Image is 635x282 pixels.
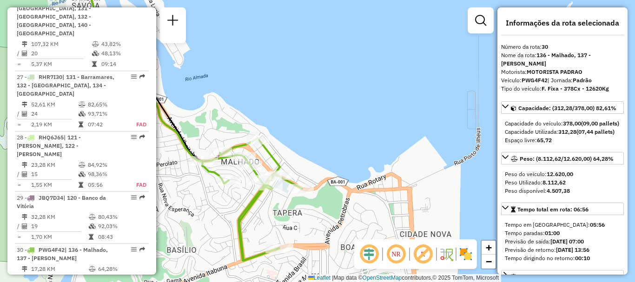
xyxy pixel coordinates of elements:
a: Capacidade: (312,28/378,00) 82,61% [501,101,624,114]
span: 27 - [17,73,114,97]
a: Peso: (8.112,62/12.620,00) 64,28% [501,152,624,164]
span: Peso do veículo: [505,171,573,177]
td: 2,19 KM [31,120,78,129]
div: Previsão de saída: [505,237,620,246]
span: − [486,256,492,267]
td: 1,70 KM [31,232,88,242]
td: FAD [126,120,147,129]
em: Opções [131,134,137,140]
strong: (09,00 pallets) [581,120,619,127]
td: 98,36% [87,170,126,179]
em: Rota exportada [139,195,145,200]
td: / [17,49,21,58]
div: Motorista: [501,68,624,76]
span: | 120 - Banco da Vitória [17,194,106,210]
div: Número da rota: [501,43,624,51]
strong: 8.112,62 [542,179,566,186]
strong: 30 [542,43,548,50]
i: % de utilização da cubagem [79,171,86,177]
i: % de utilização do peso [92,41,99,47]
i: Total de Atividades [22,111,27,117]
div: Capacidade Utilizada: [505,128,620,136]
td: 23,28 KM [31,160,78,170]
i: Tempo total em rota [79,182,83,188]
i: % de utilização do peso [79,102,86,107]
strong: 00:10 [575,255,590,262]
i: Distância Total [22,214,27,220]
i: Total de Atividades [22,51,27,56]
span: 17,28 KM [558,273,583,280]
i: Total de Atividades [22,223,27,229]
span: Ocultar deslocamento [358,243,380,265]
span: RHQ6J65 [39,134,64,141]
td: 24 [31,109,78,118]
div: Capacidade: (312,28/378,00) 82,61% [501,116,624,148]
td: 32,28 KM [31,212,88,222]
td: 5,37 KM [31,59,92,69]
i: Distância Total [22,41,27,47]
td: = [17,232,21,242]
td: 07:42 [87,120,126,129]
a: Zoom out [482,255,496,269]
i: % de utilização do peso [79,162,86,168]
td: / [17,222,21,231]
td: / [17,109,21,118]
span: Peso: (8.112,62/12.620,00) 64,28% [520,155,614,162]
em: Opções [131,195,137,200]
td: 82,65% [87,100,126,109]
td: 1,55 KM [31,180,78,190]
a: Zoom in [482,241,496,255]
a: Nova sessão e pesquisa [164,11,182,32]
strong: [DATE] 07:00 [550,238,584,245]
div: Previsão de retorno: [505,246,620,254]
span: | Jornada: [548,77,592,84]
div: Distância Total: [511,273,583,281]
strong: 05:56 [590,221,605,228]
td: = [17,180,21,190]
span: 29 - [17,194,106,210]
td: 08:43 [98,232,145,242]
strong: F. Fixa - 378Cx - 12620Kg [542,85,609,92]
td: 107,32 KM [31,39,92,49]
strong: Padrão [573,77,592,84]
strong: MOTORISTA PADRAO [527,68,582,75]
td: 48,13% [101,49,145,58]
div: Peso: (8.112,62/12.620,00) 64,28% [501,166,624,199]
strong: 65,72 [537,137,552,144]
div: Tempo total em rota: 06:56 [501,217,624,266]
div: Tempo em [GEOGRAPHIC_DATA]: [505,221,620,229]
span: | 136 - Malhado, 137 - [PERSON_NAME] [17,246,108,262]
td: 15 [31,170,78,179]
td: FAD [126,180,147,190]
td: = [17,120,21,129]
em: Rota exportada [139,247,145,252]
i: Tempo total em rota [89,234,93,240]
div: Tempo paradas: [505,229,620,237]
td: 80,43% [98,212,145,222]
i: Tempo total em rota [92,61,97,67]
i: Distância Total [22,162,27,168]
strong: 378,00 [563,120,581,127]
strong: [DATE] 13:56 [556,246,589,253]
span: Ocultar NR [385,243,407,265]
td: 09:14 [101,59,145,69]
strong: PWG4F42 [522,77,548,84]
div: Tipo do veículo: [501,85,624,93]
div: Capacidade do veículo: [505,119,620,128]
div: Peso Utilizado: [505,178,620,187]
span: Tempo total em rota: 06:56 [517,206,589,213]
span: 28 - [17,134,81,157]
a: Leaflet [308,275,331,281]
i: Total de Atividades [22,171,27,177]
div: Nome da rota: [501,51,624,68]
span: | 131 - Barramares, 132 - [GEOGRAPHIC_DATA], 134 - [GEOGRAPHIC_DATA] [17,73,114,97]
span: RHR7I30 [39,73,62,80]
i: % de utilização do peso [89,214,96,220]
div: Espaço livre: [505,136,620,144]
td: 64,28% [98,264,145,274]
strong: 4.507,38 [547,187,570,194]
td: 43,82% [101,39,145,49]
strong: 12.620,00 [547,171,573,177]
div: Veículo: [501,76,624,85]
i: Tempo total em rota [79,122,83,127]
